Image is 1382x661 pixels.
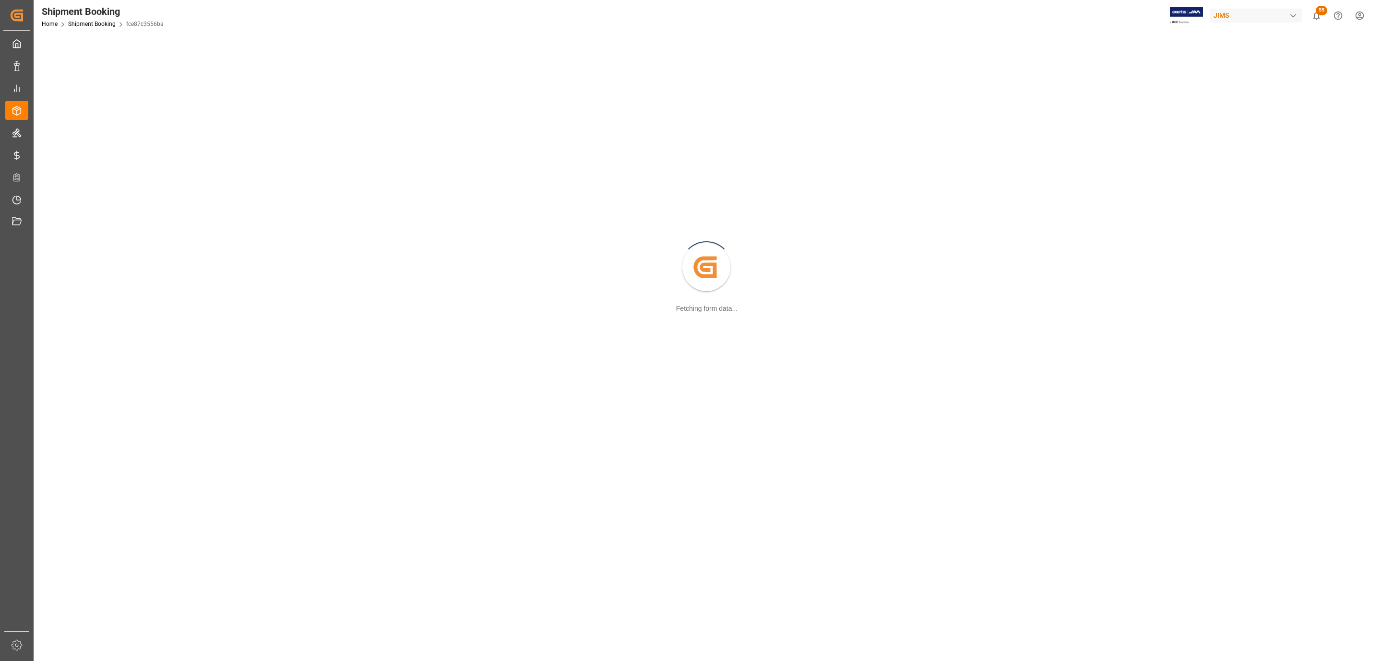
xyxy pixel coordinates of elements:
[42,4,164,19] div: Shipment Booking
[676,304,738,314] div: Fetching form data...
[1306,5,1327,26] button: show 55 new notifications
[42,21,58,27] a: Home
[1210,9,1302,23] div: JIMS
[68,21,116,27] a: Shipment Booking
[1170,7,1203,24] img: Exertis%20JAM%20-%20Email%20Logo.jpg_1722504956.jpg
[1210,6,1306,24] button: JIMS
[1316,6,1327,15] span: 55
[1327,5,1349,26] button: Help Center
